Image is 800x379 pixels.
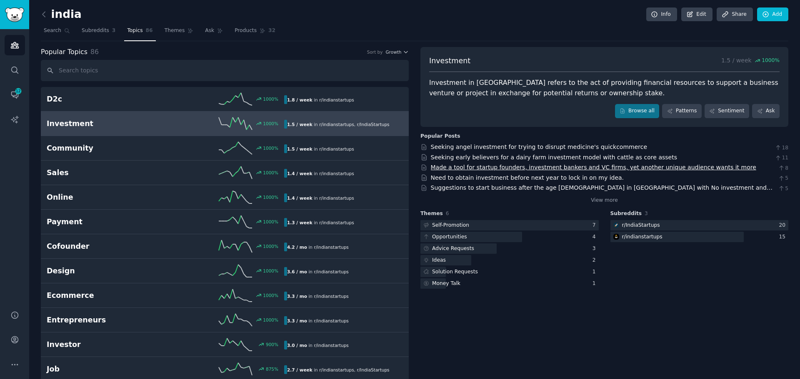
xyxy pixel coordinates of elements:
[446,211,449,216] span: 6
[263,121,278,126] div: 1000 %
[420,267,599,277] a: Solution Requests1
[287,146,312,151] b: 1.5 / week
[420,243,599,254] a: Advice Requests3
[263,292,278,298] div: 1000 %
[778,165,788,172] span: 8
[41,185,409,210] a: Online1000%1.4 / weekin r/indianstartups
[266,366,278,372] div: 875 %
[610,232,789,242] a: indianstartupsr/indianstartups15
[47,143,165,154] h2: Community
[367,49,383,55] div: Sort by
[284,341,352,349] div: in
[592,222,599,229] div: 7
[432,268,478,276] div: Solution Requests
[757,7,788,22] a: Add
[622,222,660,229] div: r/ IndiaStartups
[319,220,354,225] span: r/ indianstartups
[762,57,780,64] span: 1000 %
[124,24,155,41] a: Topics86
[287,122,312,127] b: 1.5 / week
[610,210,642,218] span: Subreddits
[266,342,278,347] div: 900 %
[232,24,278,41] a: Products32
[284,365,392,374] div: in
[287,245,307,250] b: 4.2 / mo
[319,97,354,102] span: r/ indianstartups
[41,136,409,161] a: Community1000%1.5 / weekin r/indianstartups
[431,184,773,200] a: Suggestions to start business after the age [DEMOGRAPHIC_DATA] in [GEOGRAPHIC_DATA] with No inves...
[681,7,712,22] a: Edit
[319,367,354,372] span: r/ indianstartups
[314,343,348,348] span: r/ indianstartups
[357,122,389,127] span: r/ IndiaStartups
[44,27,61,35] span: Search
[287,367,312,372] b: 2.7 / week
[717,7,752,22] a: Share
[235,27,257,35] span: Products
[778,175,788,182] span: 5
[431,154,677,161] a: Seeking early believers for a dairy farm investment model with cattle as core assets
[41,283,409,308] a: Ecommerce1000%3.3 / moin r/indianstartups
[705,104,749,118] a: Sentiment
[5,7,24,22] img: GummySearch logo
[263,170,278,176] div: 1000 %
[41,161,409,185] a: Sales1000%1.4 / weekin r/indianstartups
[592,268,599,276] div: 1
[41,87,409,111] a: D2c1000%1.8 / weekin r/indianstartups
[775,144,788,152] span: 18
[47,290,165,301] h2: Ecommerce
[420,133,460,140] div: Popular Posts
[429,56,470,66] span: Investment
[284,316,352,325] div: in
[775,154,788,162] span: 11
[420,210,443,218] span: Themes
[592,233,599,241] div: 4
[41,308,409,332] a: Entrepreneurs1000%3.3 / moin r/indianstartups
[287,269,307,274] b: 3.6 / mo
[127,27,142,35] span: Topics
[432,280,460,287] div: Money Talk
[47,315,165,325] h2: Entrepreneurs
[47,217,165,227] h2: Payment
[47,94,165,104] h2: D2c
[41,111,409,136] a: Investment1000%1.5 / weekin r/indianstartups,r/IndiaStartups
[90,48,99,56] span: 86
[432,222,469,229] div: Self-Promotion
[615,104,660,118] a: Browse all
[263,145,278,151] div: 1000 %
[47,364,165,374] h2: Job
[287,220,312,225] b: 1.3 / week
[314,318,348,323] span: r/ indianstartups
[613,234,619,240] img: indianstartups
[47,119,165,129] h2: Investment
[41,47,87,57] span: Popular Topics
[284,144,357,153] div: in
[721,56,780,66] p: 1.5 / week
[47,241,165,252] h2: Cofounder
[591,197,618,204] a: View more
[79,24,118,41] a: Subreddits3
[314,269,348,274] span: r/ indianstartups
[162,24,197,41] a: Themes
[319,196,354,201] span: r/ indianstartups
[357,367,389,372] span: r/ IndiaStartups
[41,234,409,259] a: Cofounder1000%4.2 / moin r/indianstartups
[112,27,116,35] span: 3
[432,245,474,253] div: Advice Requests
[420,255,599,265] a: Ideas2
[431,174,624,181] a: Need to obtain investment before next year to lock in on my idea.
[41,210,409,234] a: Payment1000%1.3 / weekin r/indianstartups
[622,233,662,241] div: r/ indianstartups
[263,194,278,200] div: 1000 %
[431,144,647,150] a: Seeking angel investment for trying to disrupt medicine's quickcommerce
[15,88,22,94] span: 12
[610,220,789,230] a: IndiaStartupsr/IndiaStartups20
[354,367,355,372] span: ,
[385,49,401,55] span: Growth
[47,192,165,203] h2: Online
[41,259,409,283] a: Design1000%3.6 / moin r/indianstartups
[287,97,312,102] b: 1.8 / week
[662,104,701,118] a: Patterns
[268,27,275,35] span: 32
[613,222,619,228] img: IndiaStartups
